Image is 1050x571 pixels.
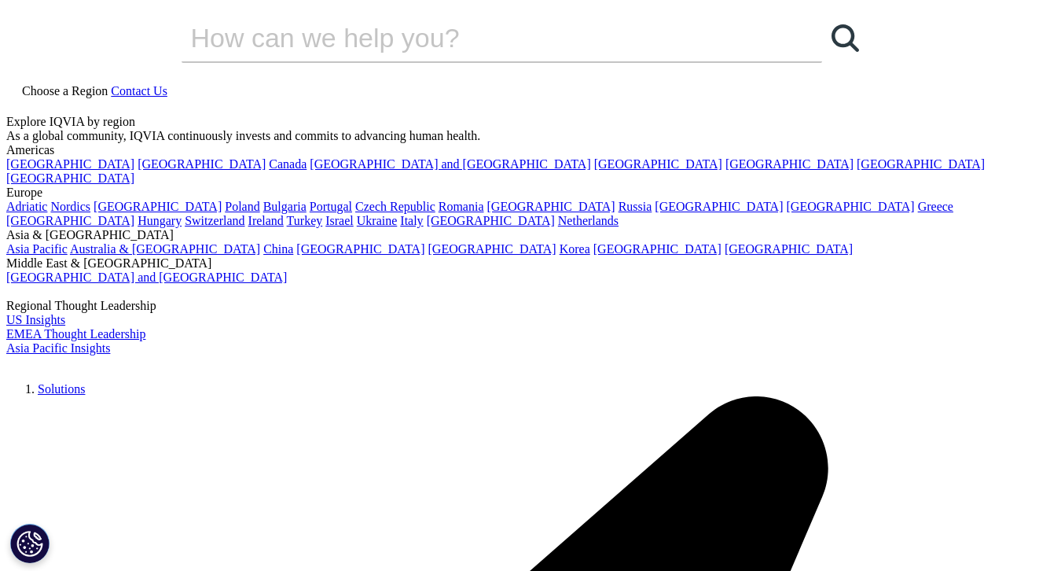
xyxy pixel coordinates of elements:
div: As a global community, IQVIA continuously invests and commits to advancing human health. [6,129,1044,143]
a: Poland [225,200,259,213]
a: Russia [619,200,652,213]
a: Solutions [38,382,85,396]
a: Greece [918,200,953,213]
span: Choose a Region [22,84,108,98]
button: Cookies Settings [10,524,50,563]
a: Hungary [138,214,182,227]
a: Portugal [310,200,352,213]
a: Korea [560,242,590,256]
div: Explore IQVIA by region [6,115,1044,129]
div: Regional Thought Leadership [6,299,1044,313]
div: Europe [6,186,1044,200]
a: [GEOGRAPHIC_DATA] [593,242,721,256]
a: Canada [269,157,307,171]
svg: Search [832,24,859,52]
a: [GEOGRAPHIC_DATA] [296,242,424,256]
a: [GEOGRAPHIC_DATA] [6,214,134,227]
a: Switzerland [185,214,244,227]
a: Asia Pacific [6,242,68,256]
a: [GEOGRAPHIC_DATA] [94,200,222,213]
a: Ukraine [357,214,398,227]
a: Ireland [248,214,284,227]
a: Turkey [287,214,323,227]
a: EMEA Thought Leadership [6,327,145,341]
a: [GEOGRAPHIC_DATA] [6,171,134,185]
div: Asia & [GEOGRAPHIC_DATA] [6,228,1044,242]
a: Contact Us [111,84,167,98]
div: Americas [6,143,1044,157]
a: Israel [325,214,354,227]
a: [GEOGRAPHIC_DATA] [487,200,615,213]
a: [GEOGRAPHIC_DATA] [725,242,853,256]
a: Asia Pacific Insights [6,341,110,355]
a: Romania [439,200,484,213]
a: [GEOGRAPHIC_DATA] [655,200,783,213]
a: [GEOGRAPHIC_DATA] [6,157,134,171]
a: Bulgaria [263,200,307,213]
a: Italy [400,214,423,227]
div: Middle East & [GEOGRAPHIC_DATA] [6,256,1044,271]
a: [GEOGRAPHIC_DATA] [594,157,722,171]
input: Search [182,14,777,61]
a: Nordics [50,200,90,213]
a: China [263,242,293,256]
a: [GEOGRAPHIC_DATA] [857,157,985,171]
a: Australia & [GEOGRAPHIC_DATA] [70,242,260,256]
a: [GEOGRAPHIC_DATA] and [GEOGRAPHIC_DATA] [6,271,287,284]
a: [GEOGRAPHIC_DATA] and [GEOGRAPHIC_DATA] [310,157,590,171]
a: [GEOGRAPHIC_DATA] [428,242,556,256]
a: Search [822,14,869,61]
a: [GEOGRAPHIC_DATA] [787,200,915,213]
a: Netherlands [558,214,619,227]
a: US Insights [6,313,65,326]
a: [GEOGRAPHIC_DATA] [138,157,266,171]
a: [GEOGRAPHIC_DATA] [427,214,555,227]
a: [GEOGRAPHIC_DATA] [725,157,854,171]
a: Czech Republic [355,200,435,213]
a: Adriatic [6,200,47,213]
